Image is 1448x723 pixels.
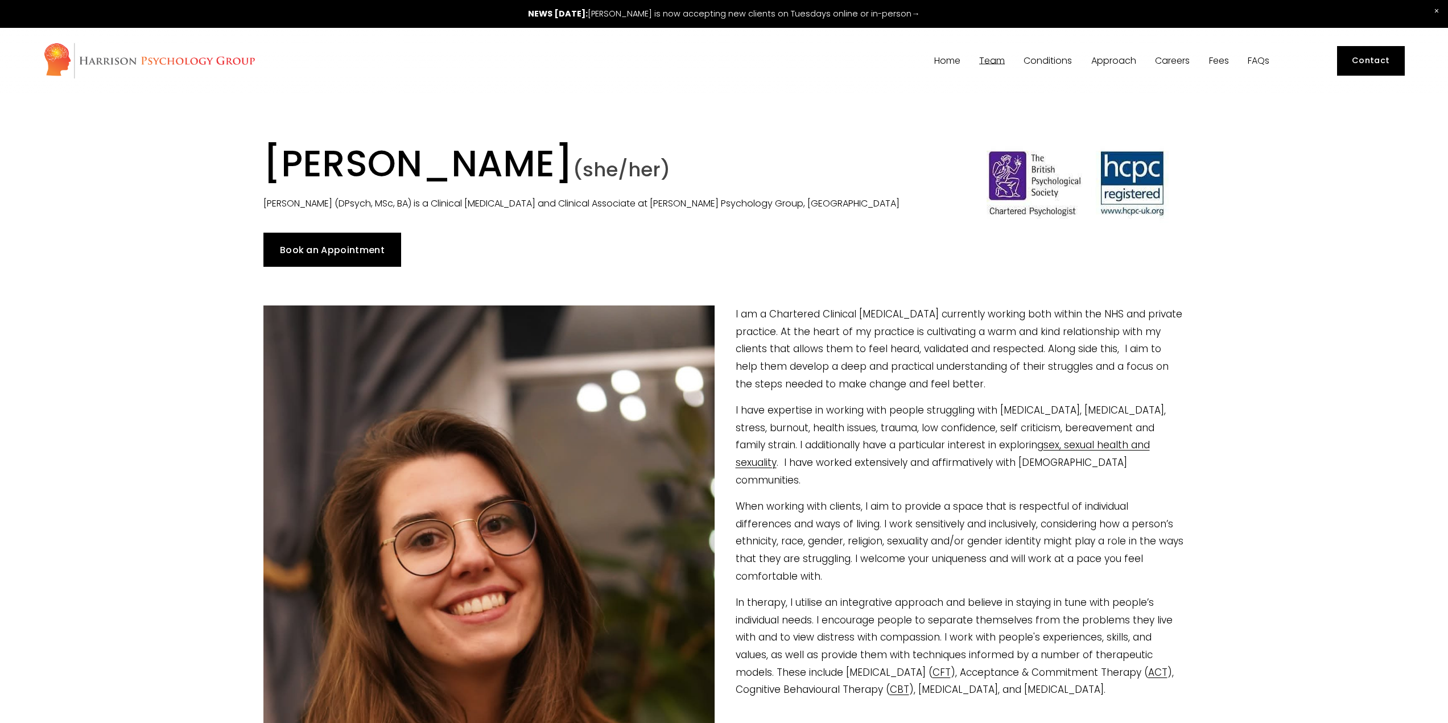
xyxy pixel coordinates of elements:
[1337,46,1405,76] a: Contact
[1248,55,1269,66] a: FAQs
[1091,55,1136,66] a: folder dropdown
[263,233,402,267] a: Book an Appointment
[263,594,1185,699] p: In therapy, I utilise an integrative approach and believe in staying in tune with people’s indivi...
[979,56,1005,65] span: Team
[1091,56,1136,65] span: Approach
[43,42,255,79] img: Harrison Psychology Group
[263,305,1185,393] p: I am a Chartered Clinical [MEDICAL_DATA] currently working both within the NHS and private practi...
[1024,55,1072,66] a: folder dropdown
[1148,666,1168,679] a: ACT
[890,683,909,696] a: CBT
[263,498,1185,585] p: When working with clients, I aim to provide a space that is respectful of individual differences ...
[1209,55,1229,66] a: Fees
[934,55,960,66] a: Home
[263,402,1185,489] p: I have expertise in working with people struggling with [MEDICAL_DATA], [MEDICAL_DATA], stress, b...
[979,55,1005,66] a: folder dropdown
[933,666,951,679] a: CFT
[263,196,950,212] p: [PERSON_NAME] (DPsych, MSc, BA) is a Clinical [MEDICAL_DATA] and Clinical Associate at [PERSON_NA...
[1155,55,1190,66] a: Careers
[1024,56,1072,65] span: Conditions
[263,142,950,192] h1: [PERSON_NAME]
[573,156,670,183] span: (she/her)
